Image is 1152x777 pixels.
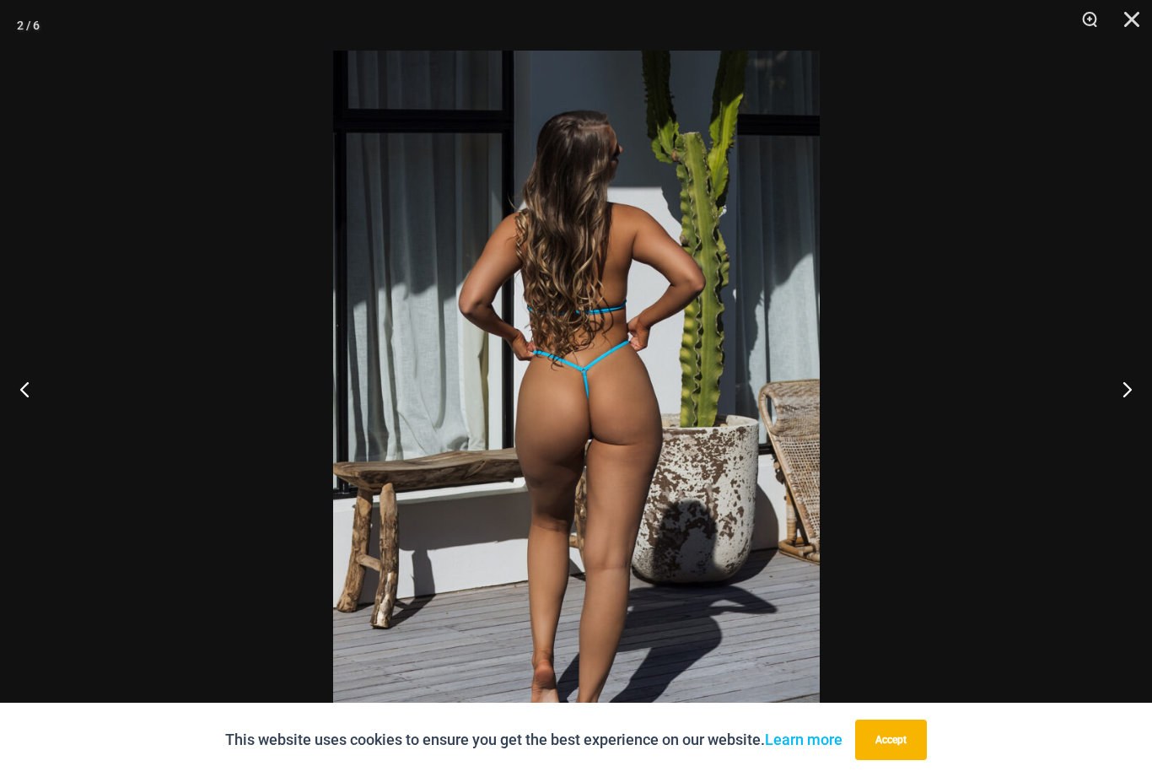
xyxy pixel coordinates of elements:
[855,720,927,760] button: Accept
[1089,347,1152,431] button: Next
[765,731,842,748] a: Learn more
[17,13,40,38] div: 2 / 6
[225,727,842,753] p: This website uses cookies to ensure you get the best experience on our website.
